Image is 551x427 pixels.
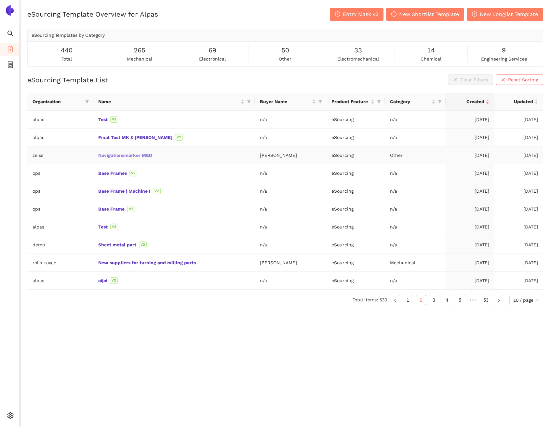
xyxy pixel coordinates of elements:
th: this column's title is Buyer Name,this column is sortable [255,93,326,111]
span: total [61,55,72,62]
li: 2 [416,295,426,305]
td: eSourcing [326,236,385,254]
li: Next Page [494,295,504,305]
span: electronical [199,55,226,62]
td: [DATE] [446,236,494,254]
span: 10 / page [513,295,539,305]
span: V2 [153,188,161,194]
td: [PERSON_NAME] [255,146,326,164]
button: left [390,295,400,305]
h2: eSourcing Template List [27,75,108,85]
span: 9 [502,45,506,55]
button: plus-circleEntry Mask v2 [330,8,383,21]
span: V2 [110,224,118,230]
th: this column's title is Product Feature,this column is sortable [326,93,385,111]
span: eSourcing Templates by Category [32,33,105,38]
td: [DATE] [446,254,494,272]
span: filter [318,100,322,103]
span: right [497,298,501,302]
td: alpas [27,272,93,290]
td: [DATE] [494,146,543,164]
td: [DATE] [446,272,494,290]
td: [DATE] [494,200,543,218]
span: V2 [110,277,118,284]
td: eSourcing [326,129,385,146]
span: plus-circle [335,11,340,18]
a: 3 [429,295,439,305]
li: Previous Page [390,295,400,305]
td: [DATE] [494,164,543,182]
span: chemical [421,55,441,62]
td: [DATE] [494,111,543,129]
td: eSourcing [326,146,385,164]
span: filter [437,97,443,106]
td: n/a [255,164,326,182]
a: 4 [442,295,452,305]
td: eSourcing [326,218,385,236]
span: Created [451,98,484,105]
span: 440 [61,45,73,55]
td: n/a [385,164,446,182]
td: [DATE] [494,182,543,200]
td: eSourcing [326,272,385,290]
span: filter [247,100,251,103]
span: engineering services [481,55,527,62]
span: mechanical [127,55,152,62]
span: electromechanical [337,55,379,62]
td: n/a [385,129,446,146]
td: eSourcing [326,200,385,218]
h2: eSourcing Template Overview for Alpas [27,9,158,19]
li: 5 [455,295,465,305]
img: Logo [5,5,15,16]
td: alpas [27,218,93,236]
span: filter [84,97,90,106]
td: ops [27,200,93,218]
button: plus-circleNew Shortlist Template [386,8,464,21]
button: closeReset Sorting [496,75,543,85]
a: 1 [403,295,413,305]
td: [PERSON_NAME] [255,254,326,272]
td: n/a [255,272,326,290]
li: Total items: 530 [353,295,387,305]
td: ops [27,164,93,182]
span: other [279,55,291,62]
span: Organization [33,98,83,105]
span: close [501,77,505,83]
td: n/a [255,111,326,129]
td: n/a [255,182,326,200]
span: filter [377,100,381,103]
td: [DATE] [446,164,494,182]
td: [DATE] [446,111,494,129]
td: [DATE] [446,146,494,164]
td: n/a [385,182,446,200]
span: Entry Mask v2 [343,10,378,18]
span: filter [376,97,382,106]
span: V2 [110,116,118,123]
button: closeClear Filters [448,75,493,85]
td: zeiss [27,146,93,164]
td: Other [385,146,446,164]
td: eSourcing [326,182,385,200]
span: Buyer Name [260,98,311,105]
td: alpas [27,129,93,146]
td: [DATE] [494,129,543,146]
th: this column's title is Category,this column is sortable [385,93,446,111]
td: n/a [385,218,446,236]
span: V2 [139,241,147,248]
span: 69 [208,45,216,55]
a: 53 [481,295,491,305]
span: 265 [134,45,145,55]
td: n/a [255,129,326,146]
span: filter [246,97,252,106]
span: setting [7,410,14,423]
span: Product Feature [331,98,370,105]
span: plus-circle [391,11,396,18]
span: left [393,298,397,302]
td: [DATE] [446,218,494,236]
td: eSourcing [326,164,385,182]
td: eSourcing [326,254,385,272]
th: this column's title is Name,this column is sortable [93,93,255,111]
